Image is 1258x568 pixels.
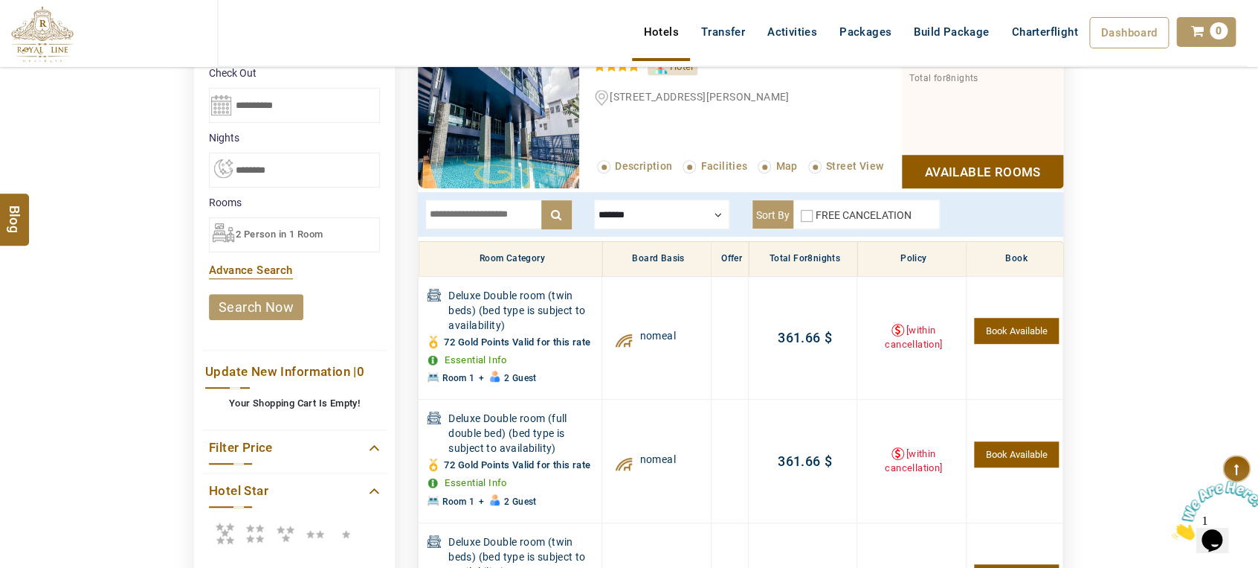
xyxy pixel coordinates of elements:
[778,453,820,469] span: 361.66
[11,6,74,63] img: The Royal Line Holidays
[885,448,942,473] a: [within cancellation]
[778,330,820,345] span: 361.66
[445,354,507,366] a: Essential Info
[209,130,380,145] label: nights
[775,160,797,172] span: Map
[749,241,857,277] th: Total for nights
[478,497,483,507] span: +
[229,398,360,409] b: Your Shopping Cart Is Empty!
[974,441,1059,468] a: 1 Units
[711,241,748,277] th: Offer
[357,364,364,379] span: 0
[778,330,832,345] a: 361.66$
[602,241,711,277] th: Board Basis
[857,241,966,277] th: Policy
[1176,17,1236,47] a: 0
[209,294,303,320] a: search now
[205,362,384,382] a: Update New Information |0
[778,453,832,469] a: 361.66$
[903,17,1000,47] a: Build Package
[6,6,98,65] img: Chat attention grabber
[209,264,293,277] a: Advance Search
[444,459,455,470] span: 72
[1101,26,1158,39] span: Dashboard
[690,17,756,47] a: Transfer
[966,241,1062,277] th: Book
[820,330,831,345] span: $
[902,155,1063,188] a: Show Rooms
[885,325,942,350] a: [within cancellation]
[1210,22,1228,39] span: 0
[826,160,883,172] span: Street View
[6,6,12,19] span: 1
[442,497,474,507] span: Room 1
[419,241,602,277] th: Room Category
[816,209,912,221] label: FREE CANCELATION
[807,253,813,264] span: 8
[448,288,598,333] span: Deluxe Double room (twin beds) (bed type is subject to availability)
[209,438,380,458] a: Filter Price
[752,200,793,229] label: Sort By
[442,373,474,383] span: Room 1
[1166,475,1258,546] iframe: chat widget
[974,318,1059,344] a: 1 Units
[1000,17,1088,47] a: Charterflight
[504,373,537,383] span: 2 Guest
[756,17,828,47] a: Activities
[478,373,483,383] span: +
[418,25,579,188] img: 47a2b260822f8428b5f7615ed39bff0dc14e701f.jpeg
[1011,25,1077,39] span: Charterflight
[639,328,675,343] span: nomeal
[700,160,747,172] span: Facilities
[209,481,380,501] a: Hotel Star
[504,497,537,507] span: 2 Guest
[820,453,831,469] span: $
[236,229,323,240] span: 2 Person in 1 Room
[828,17,903,47] a: Packages
[209,195,380,210] label: Rooms
[639,452,675,467] span: nomeal
[445,477,507,488] a: Essential Info
[615,160,672,172] span: Description
[632,17,689,47] a: Hotels
[448,411,598,456] span: Deluxe Double room (full double bed) (bed type is subject to availability)
[5,205,25,217] span: Blog
[444,336,455,348] span: 72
